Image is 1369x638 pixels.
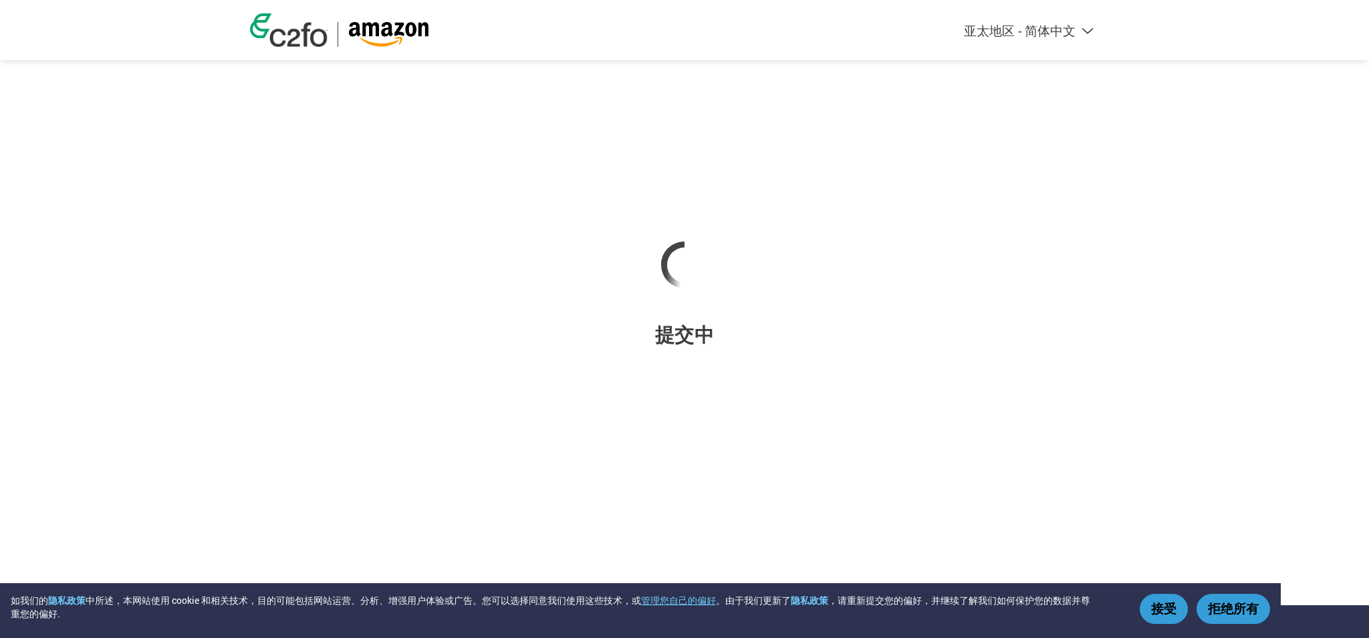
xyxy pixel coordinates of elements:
button: 接受 [1140,594,1188,624]
img: Amazon [348,22,429,47]
img: c2fo logo [250,13,328,47]
a: 隐私政策 [791,594,828,607]
button: 拒绝所有 [1197,594,1270,624]
button: 管理您自己的偏好 [641,594,716,607]
h3: 提交中 [655,322,715,349]
a: 隐私政策 [48,594,86,607]
div: 如我们的 中所述，本网站使用 cookie 和相关技术，目的可能包括网站运营、分析、增强用户体验或广告。您可以选择同意我们使用这些技术，或 。由于我们更新了 ，请重新提交您的偏好，并继续了解我们... [11,594,1096,621]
